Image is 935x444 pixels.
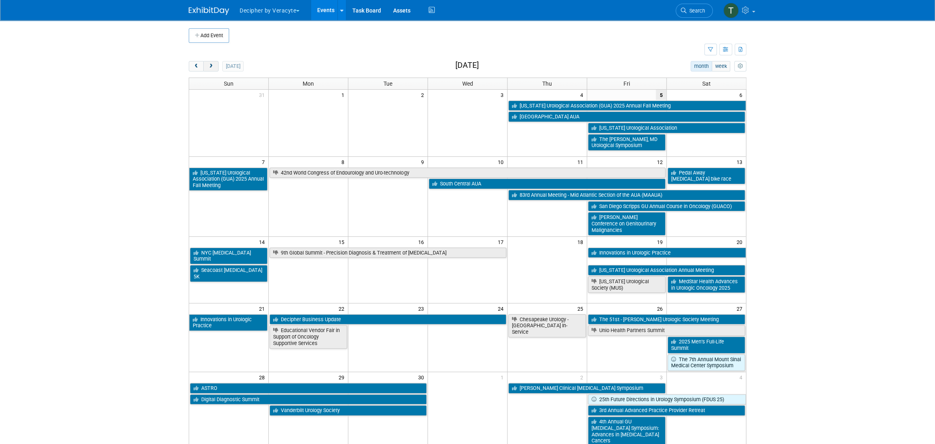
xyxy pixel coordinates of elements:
span: 17 [497,237,507,247]
a: [US_STATE] Urological Association Annual Meeting [588,265,745,276]
a: San Diego Scripps GU Annual Course in Oncology (GUACO) [588,201,745,212]
span: 7 [261,157,268,167]
a: [US_STATE] Urological Association (GUA) 2025 Annual Fall Meeting [508,101,746,111]
a: NYC [MEDICAL_DATA] Summit [190,248,267,264]
a: The [PERSON_NAME], MD Urological Symposium [588,134,665,151]
span: 27 [736,303,746,314]
a: Innovations in Urologic Practice [588,248,746,258]
span: 16 [417,237,427,247]
span: Sat [702,80,710,87]
span: 3 [659,372,666,382]
span: 26 [656,303,666,314]
a: [US_STATE] Urological Association [588,123,745,133]
span: 25 [577,303,587,314]
a: 9th Global Summit - Precision Diagnosis & Treatment of [MEDICAL_DATA] [270,248,506,258]
span: 21 [258,303,268,314]
a: Unio Health Partners Summit [588,325,745,336]
span: 28 [258,372,268,382]
span: 31 [258,90,268,100]
a: 83rd Annual Meeting - Mid Atlantic Section of the AUA (MAAUA) [508,190,745,200]
span: 4 [579,90,587,100]
button: week [712,61,730,72]
a: Pedal Away [MEDICAL_DATA] bike race [668,168,745,184]
img: Tony Alvarado [723,3,739,18]
span: 2 [420,90,427,100]
span: 22 [338,303,348,314]
span: 24 [497,303,507,314]
span: 10 [497,157,507,167]
a: Search [676,4,713,18]
a: 2025 Men’s Full-Life Summit [668,337,745,353]
span: 1 [500,372,507,382]
span: 30 [417,372,427,382]
a: 25th Future Directions in Urology Symposium (FDUS 25) [588,394,746,405]
span: 6 [739,90,746,100]
a: MedStar Health Advances in Urologic Oncology 2025 [668,276,745,293]
span: Tue [383,80,392,87]
a: [US_STATE] Urological Society (MUS) [588,276,665,293]
span: 15 [338,237,348,247]
span: 9 [420,157,427,167]
img: ExhibitDay [189,7,229,15]
span: 20 [736,237,746,247]
span: 3 [500,90,507,100]
button: prev [189,61,204,72]
span: 5 [656,90,666,100]
a: [GEOGRAPHIC_DATA] AUA [508,112,745,122]
span: 19 [656,237,666,247]
a: 3rd Annual Advanced Practice Provider Retreat [588,405,745,416]
span: 8 [341,157,348,167]
i: Personalize Calendar [737,64,743,69]
a: 42nd World Congress of Endourology and Uro-technology [270,168,665,178]
a: [PERSON_NAME] Conference on Genitourinary Malignancies [588,212,665,235]
a: South Central AUA [429,179,665,189]
span: Search [687,8,705,14]
span: Thu [542,80,552,87]
span: 14 [258,237,268,247]
span: 13 [736,157,746,167]
span: 11 [577,157,587,167]
a: ASTRO [190,383,427,393]
a: [US_STATE] Urological Association (GUA) 2025 Annual Fall Meeting [189,168,267,191]
a: The 51st - [PERSON_NAME] Urologic Society Meeting [588,314,745,325]
a: Decipher Business Update [270,314,506,325]
h2: [DATE] [455,61,479,70]
span: Sun [224,80,234,87]
button: Add Event [189,28,229,43]
a: Seacoast [MEDICAL_DATA] 5K [190,265,267,282]
span: 23 [417,303,427,314]
span: 1 [341,90,348,100]
button: myCustomButton [734,61,746,72]
a: Educational Vendor Fair in Support of Oncology Supportive Services [270,325,347,348]
span: Wed [462,80,473,87]
span: 18 [577,237,587,247]
button: next [203,61,218,72]
span: Mon [303,80,314,87]
a: Digital Diagnostic Summit [190,394,427,405]
a: Chesapeake Urology - [GEOGRAPHIC_DATA] In-Service [508,314,586,337]
a: Innovations in Urologic Practice [189,314,267,331]
a: Vanderbilt Urology Society [270,405,427,416]
span: 12 [656,157,666,167]
button: month [691,61,712,72]
span: 4 [739,372,746,382]
a: The 7th Annual Mount Sinai Medical Center Symposium [668,354,745,371]
button: [DATE] [222,61,244,72]
span: 2 [579,372,587,382]
span: 29 [338,372,348,382]
a: [PERSON_NAME] Clinical [MEDICAL_DATA] Symposium [508,383,665,393]
span: Fri [623,80,630,87]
